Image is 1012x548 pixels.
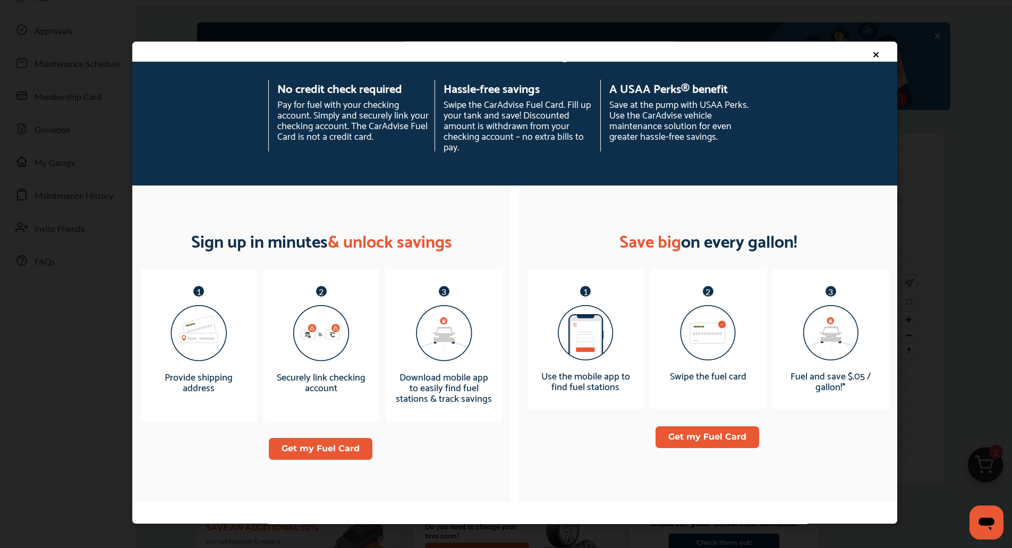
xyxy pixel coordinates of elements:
p: Securely link checking account [271,371,371,392]
p: Fuel Your Savings! [166,39,863,63]
span: & unlock savings [327,225,452,254]
p: 1 [580,286,591,297]
p: Download mobile app to easily find fuel stations & track savings [394,371,494,403]
span: Save big [619,225,681,254]
p: A USAA Perks® benefit [609,80,761,96]
p: Provide shipping address [149,371,249,392]
p: No credit check required [277,80,429,96]
span: on every gallon! [681,225,797,254]
p: Save at the pump with USAA Perks. Use the CarAdvise vehicle maintenance solution for even greater... [609,98,761,141]
button: Get my Fuel Card [268,438,372,460]
p: 1 [193,286,204,297]
img: osiBh5r3n4yMxpXrK6s+VUNalnKZHijzf+JWi8Ie7RAAAAAElFTkSuQmCC [171,305,227,361]
p: 3 [438,286,449,297]
p: Hassle-free savings [443,80,595,96]
span: Sign up in minutes [191,225,327,254]
p: 3 [825,286,836,297]
p: Swipe the CarAdvise Fuel Card. Fill up your tank and save! Discounted amount is withdrawn from yo... [443,98,595,151]
iframe: Button to launch messaging window [970,505,1004,539]
img: RPxFMZ4gAAAABJRU5ErkJggg== [557,305,613,360]
button: Get my Fuel Card [655,426,759,448]
p: Pay for fuel with your checking account. Simply and securely link your checking account. The CarA... [277,98,429,141]
p: Fuel and save $.05 / gallon!* [781,370,880,391]
img: Xa8CAAAAAElFTkSuQmCC [803,305,858,360]
img: 4AAAAAElFTkSuQmCC [680,305,736,360]
img: 0z8gwOtVZsQAAAAASUVORK5CYII= [415,305,472,361]
p: 2 [316,286,326,297]
p: 2 [702,286,713,297]
img: ZIhZ8UKB+Ip5HNylTsZpilictTsuZQksBrOFZewXDdTVJdK+S69teFGMW7EikWhcJ2iZG9n5JWWx+TQ56rc5qS4sfaSVa5z1W... [293,305,350,361]
p: Swipe the fuel card [669,370,746,381]
p: Use the mobile app to find fuel stations [536,370,635,391]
